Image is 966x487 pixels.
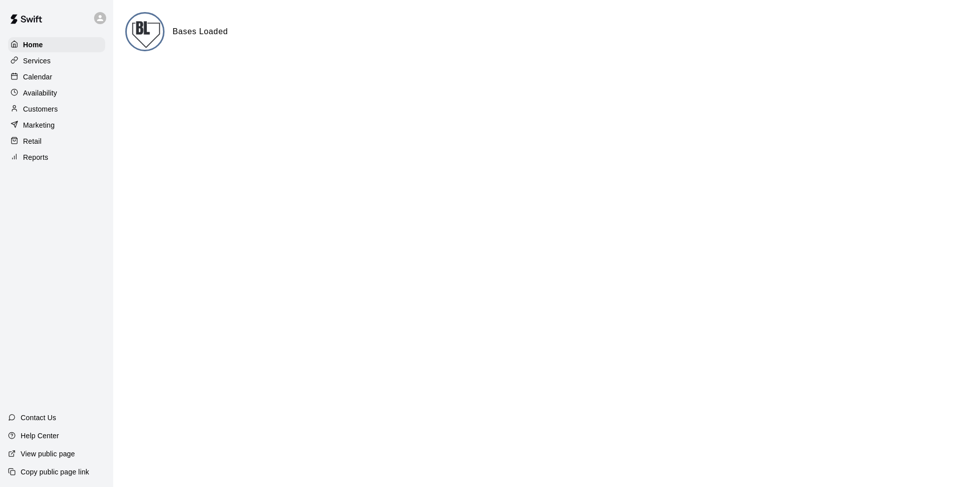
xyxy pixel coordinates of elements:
h6: Bases Loaded [173,25,228,38]
a: Reports [8,150,105,165]
img: Bases Loaded logo [127,14,165,51]
p: Customers [23,104,58,114]
p: View public page [21,449,75,459]
a: Customers [8,102,105,117]
a: Home [8,37,105,52]
p: Copy public page link [21,467,89,477]
p: Calendar [23,72,52,82]
p: Marketing [23,120,55,130]
p: Help Center [21,431,59,441]
a: Availability [8,85,105,101]
p: Availability [23,88,57,98]
p: Services [23,56,51,66]
a: Calendar [8,69,105,84]
a: Retail [8,134,105,149]
p: Reports [23,152,48,162]
p: Retail [23,136,42,146]
p: Contact Us [21,413,56,423]
a: Marketing [8,118,105,133]
p: Home [23,40,43,50]
a: Services [8,53,105,68]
